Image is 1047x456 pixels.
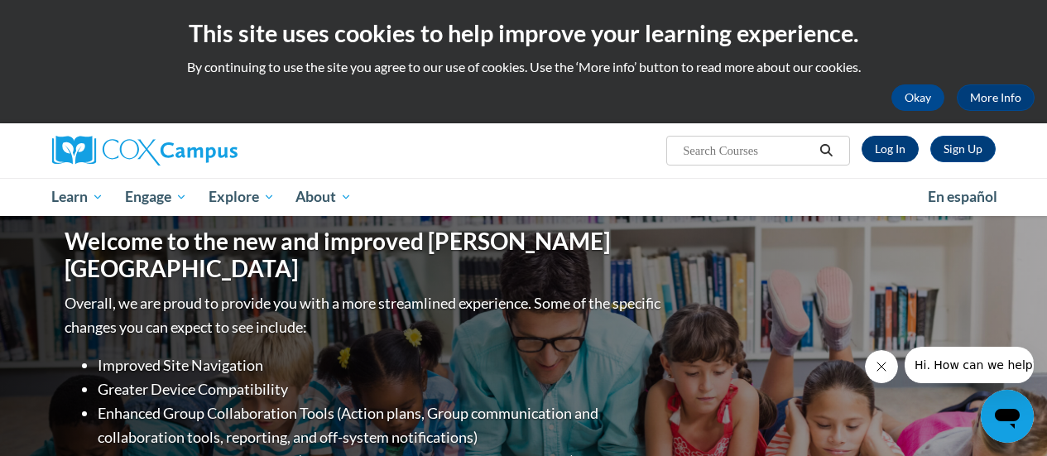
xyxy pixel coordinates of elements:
a: Log In [862,136,919,162]
span: En español [928,188,997,205]
a: Cox Campus [52,136,350,166]
span: Learn [51,187,103,207]
a: Register [930,136,996,162]
div: Main menu [40,178,1008,216]
span: About [295,187,352,207]
input: Search Courses [681,141,814,161]
button: Search [814,141,838,161]
a: En español [917,180,1008,214]
span: Explore [209,187,275,207]
h2: This site uses cookies to help improve your learning experience. [12,17,1035,50]
a: Explore [198,178,286,216]
a: About [285,178,363,216]
p: By continuing to use the site you agree to our use of cookies. Use the ‘More info’ button to read... [12,58,1035,76]
a: Learn [41,178,115,216]
span: Engage [125,187,187,207]
iframe: Button to launch messaging window [981,390,1034,443]
img: Cox Campus [52,136,238,166]
a: More Info [957,84,1035,111]
a: Engage [114,178,198,216]
h1: Welcome to the new and improved [PERSON_NAME][GEOGRAPHIC_DATA] [65,228,665,283]
p: Overall, we are proud to provide you with a more streamlined experience. Some of the specific cha... [65,291,665,339]
iframe: Close message [865,350,898,383]
iframe: Message from company [905,347,1034,383]
button: Okay [891,84,944,111]
span: Hi. How can we help? [10,12,134,25]
li: Improved Site Navigation [98,353,665,377]
li: Enhanced Group Collaboration Tools (Action plans, Group communication and collaboration tools, re... [98,401,665,449]
li: Greater Device Compatibility [98,377,665,401]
